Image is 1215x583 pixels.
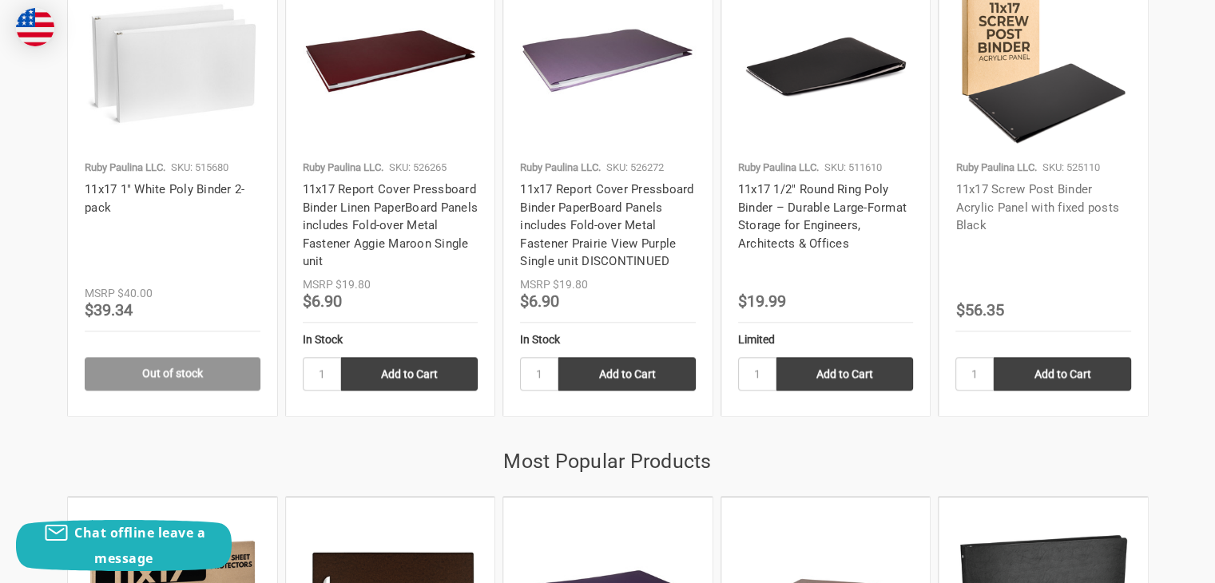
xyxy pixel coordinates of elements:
[74,524,205,567] span: Chat offline leave a message
[606,160,664,176] p: SKU: 526272
[994,357,1131,391] input: Add to Cart
[520,291,559,311] span: $6.90
[16,520,232,571] button: Chat offline leave a message
[738,182,907,251] a: 11x17 1/2" Round Ring Poly Binder – Durable Large-Format Storage for Engineers, Architects & Offices
[553,278,588,291] span: $19.80
[117,287,153,299] span: $40.00
[824,160,882,176] p: SKU: 511610
[738,291,786,311] span: $19.99
[303,160,383,176] p: Ruby Paulina LLC.
[85,285,115,302] div: MSRP
[776,357,914,391] input: Add to Cart
[520,182,693,268] a: 11x17 Report Cover Pressboard Binder PaperBoard Panels includes Fold-over Metal Fastener Prairie ...
[85,182,244,215] a: 11x17 1" White Poly Binder 2-pack
[738,331,914,348] div: Limited
[558,357,696,391] input: Add to Cart
[955,300,1003,319] span: $56.35
[341,357,478,391] input: Add to Cart
[67,446,1148,477] h2: Most Popular Products
[85,160,165,176] p: Ruby Paulina LLC.
[303,291,342,311] span: $6.90
[85,357,260,391] a: Out of stock
[303,331,478,348] div: In Stock
[955,182,1119,232] a: 11x17 Screw Post Binder Acrylic Panel with fixed posts Black
[171,160,228,176] p: SKU: 515680
[303,276,333,293] div: MSRP
[336,278,371,291] span: $19.80
[303,182,478,268] a: 11x17 Report Cover Pressboard Binder Linen PaperBoard Panels includes Fold-over Metal Fastener Ag...
[520,160,601,176] p: Ruby Paulina LLC.
[1042,160,1099,176] p: SKU: 525110
[389,160,447,176] p: SKU: 526265
[738,160,819,176] p: Ruby Paulina LLC.
[955,160,1036,176] p: Ruby Paulina LLC.
[85,300,133,319] span: $39.34
[16,8,54,46] img: duty and tax information for United States
[520,331,696,348] div: In Stock
[520,276,550,293] div: MSRP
